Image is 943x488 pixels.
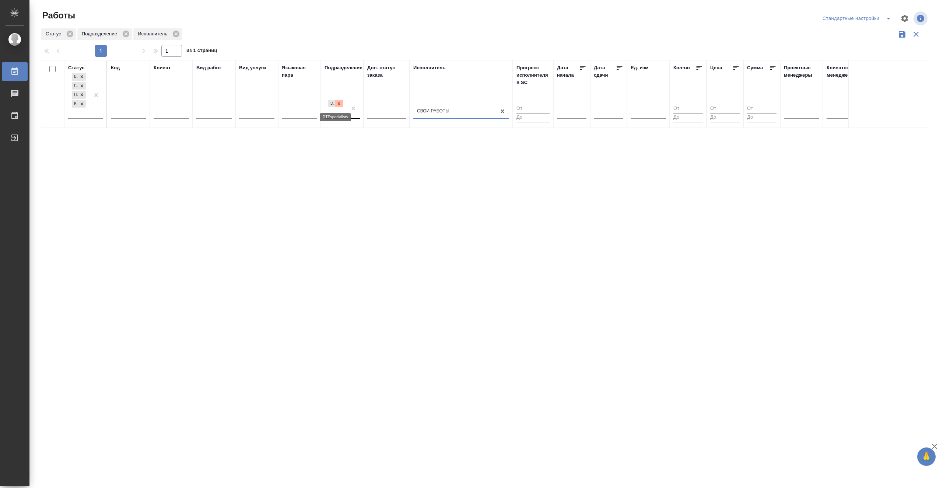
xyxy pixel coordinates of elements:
[710,113,740,122] input: До
[72,100,78,108] div: В работе
[41,28,76,40] div: Статус
[631,64,649,72] div: Ед. изм
[747,64,763,72] div: Сумма
[186,46,217,57] span: из 1 страниц
[72,82,78,90] div: Готов к работе
[413,64,446,72] div: Исполнитель
[325,64,362,72] div: Подразделение
[154,64,171,72] div: Клиент
[77,28,132,40] div: Подразделение
[920,449,933,464] span: 🙏
[557,64,579,79] div: Дата начала
[82,30,120,38] p: Подразделение
[917,447,936,466] button: 🙏
[71,81,87,91] div: В ожидании, Готов к работе, Подбор, В работе
[367,64,406,79] div: Доп. статус заказа
[239,64,266,72] div: Вид услуги
[747,113,777,122] input: До
[46,30,64,38] p: Статус
[821,13,896,24] div: split button
[111,64,120,72] div: Код
[138,30,170,38] p: Исполнитель
[673,104,703,114] input: От
[673,64,690,72] div: Кол-во
[516,104,550,114] input: От
[909,27,923,41] button: Сбросить фильтры
[516,64,550,86] div: Прогресс исполнителя в SC
[196,64,221,72] div: Вид работ
[827,64,862,79] div: Клиентские менеджеры
[71,100,87,109] div: В ожидании, Готов к работе, Подбор, В работе
[895,27,909,41] button: Сохранить фильтры
[71,90,87,100] div: В ожидании, Готов к работе, Подбор, В работе
[133,28,182,40] div: Исполнитель
[516,113,550,122] input: До
[72,73,78,81] div: В ожидании
[710,64,722,72] div: Цена
[747,104,777,114] input: От
[68,64,85,72] div: Статус
[914,11,929,25] span: Посмотреть информацию
[71,72,87,81] div: В ожидании, Готов к работе, Подбор, В работе
[72,91,78,99] div: Подбор
[41,10,75,21] span: Работы
[896,10,914,27] span: Настроить таблицу
[784,64,819,79] div: Проектные менеджеры
[673,113,703,122] input: До
[328,100,335,108] div: DTPspecialists
[282,64,317,79] div: Языковая пара
[710,104,740,114] input: От
[417,108,449,115] div: Свои работы
[594,64,616,79] div: Дата сдачи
